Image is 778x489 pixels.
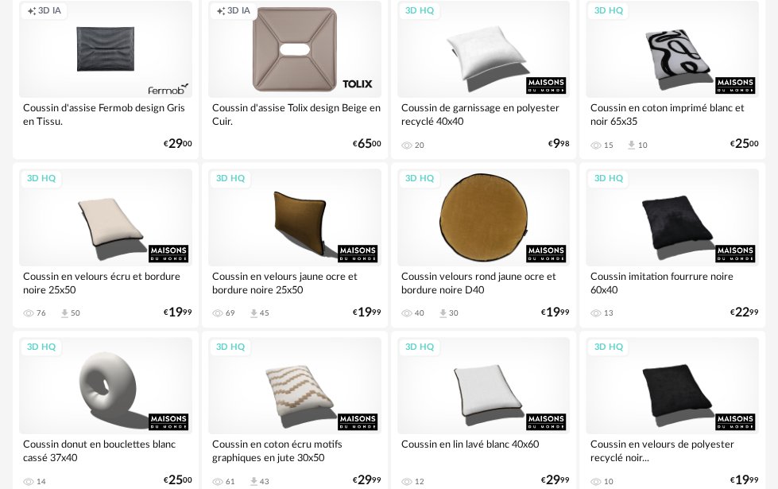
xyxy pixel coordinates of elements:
[603,477,613,487] div: 10
[586,2,629,21] div: 3D HQ
[164,475,192,486] div: € 00
[391,162,577,327] a: 3D HQ Coussin velours rond jaune ocre et bordure noire D40 40 Download icon 30 €1999
[19,98,192,130] div: Coussin d'assise Fermob design Gris en Tissu.
[248,308,260,320] span: Download icon
[625,139,637,151] span: Download icon
[398,2,441,21] div: 3D HQ
[603,141,613,150] div: 15
[168,475,183,486] span: 25
[260,477,269,487] div: 43
[730,475,759,486] div: € 99
[37,309,46,318] div: 76
[20,338,63,358] div: 3D HQ
[248,475,260,487] span: Download icon
[209,338,252,358] div: 3D HQ
[397,434,571,466] div: Coussin en lin lavé blanc 40x60
[730,308,759,318] div: € 99
[415,477,424,487] div: 12
[586,266,759,298] div: Coussin imitation fourrure noire 60x40
[546,308,560,318] span: 19
[735,139,749,149] span: 25
[397,98,571,130] div: Coussin de garnissage en polyester recyclé 40x40
[358,308,372,318] span: 19
[637,141,647,150] div: 10
[415,309,424,318] div: 40
[13,162,199,327] a: 3D HQ Coussin en velours écru et bordure noire 25x50 76 Download icon 50 €1999
[227,6,250,17] span: 3D IA
[353,475,381,486] div: € 99
[216,6,226,17] span: Creation icon
[38,6,61,17] span: 3D IA
[19,434,192,466] div: Coussin donut en bouclettes blanc cassé 37x40
[397,266,571,298] div: Coussin velours rond jaune ocre et bordure noire D40
[358,139,372,149] span: 65
[586,169,629,189] div: 3D HQ
[415,141,424,150] div: 20
[358,475,372,486] span: 29
[546,475,560,486] span: 29
[226,477,235,487] div: 61
[353,139,381,149] div: € 00
[398,169,441,189] div: 3D HQ
[586,98,759,130] div: Coussin en coton imprimé blanc et noir 65x35
[541,308,570,318] div: € 99
[208,434,381,466] div: Coussin en coton écru motifs graphiques en jute 30x50
[19,266,192,298] div: Coussin en velours écru et bordure noire 25x50
[260,309,269,318] div: 45
[548,139,570,149] div: € 98
[164,139,192,149] div: € 00
[353,308,381,318] div: € 99
[226,309,235,318] div: 69
[553,139,560,149] span: 9
[71,309,80,318] div: 50
[168,139,183,149] span: 29
[541,475,570,486] div: € 99
[735,475,749,486] span: 19
[202,162,388,327] a: 3D HQ Coussin en velours jaune ocre et bordure noire 25x50 69 Download icon 45 €1999
[27,6,37,17] span: Creation icon
[208,98,381,130] div: Coussin d'assise Tolix design Beige en Cuir.
[168,308,183,318] span: 19
[208,266,381,298] div: Coussin en velours jaune ocre et bordure noire 25x50
[209,169,252,189] div: 3D HQ
[730,139,759,149] div: € 00
[449,309,459,318] div: 30
[603,309,613,318] div: 13
[586,434,759,466] div: Coussin en velours de polyester recyclé noir...
[398,338,441,358] div: 3D HQ
[437,308,449,320] span: Download icon
[59,308,71,320] span: Download icon
[164,308,192,318] div: € 99
[586,338,629,358] div: 3D HQ
[735,308,749,318] span: 22
[20,169,63,189] div: 3D HQ
[579,162,765,327] a: 3D HQ Coussin imitation fourrure noire 60x40 13 €2299
[37,477,46,487] div: 14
